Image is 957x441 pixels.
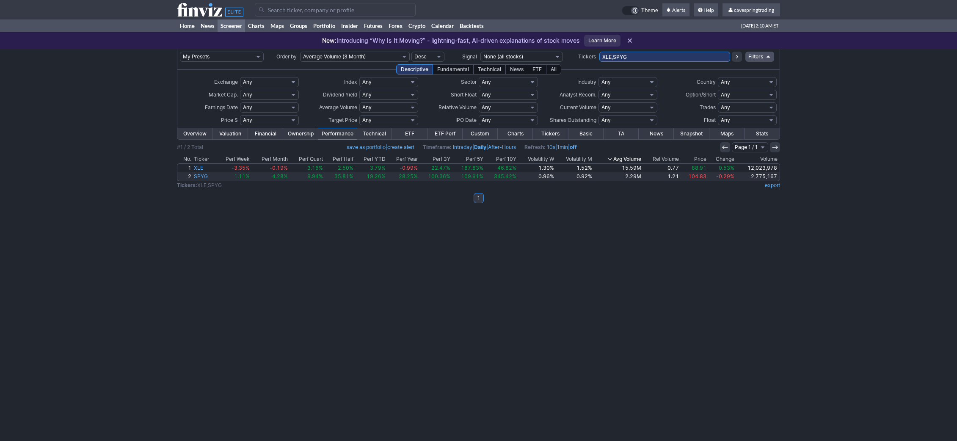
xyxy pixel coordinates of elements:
span: | | [423,143,516,152]
a: XLE [193,164,216,172]
a: 28.25% [387,172,419,181]
th: Avg Volume [593,155,643,163]
a: News [639,128,674,139]
a: 1.52% [555,164,593,172]
span: | | [524,143,577,152]
a: Help [694,3,718,17]
div: ETF [528,64,546,74]
a: off [570,144,577,150]
div: News [505,64,528,74]
span: 345.42% [494,173,516,179]
a: -3.35% [216,164,251,172]
th: Perf YTD [355,155,387,163]
span: Tickers [578,53,596,60]
a: 3.16% [289,164,324,172]
span: Sector [461,79,477,85]
span: cavespringtrading [734,7,774,13]
th: Perf 10Y [485,155,518,163]
a: Valuation [212,128,248,139]
a: 15.59M [593,164,643,172]
a: SPYG [193,172,216,181]
a: 12,023,978 [736,164,780,172]
a: 1 [177,164,193,172]
a: After-Hours [488,144,516,150]
a: 0.92% [555,172,593,181]
a: 2.50% [324,164,355,172]
a: 2 [177,172,193,181]
span: 88.91 [692,165,706,171]
span: Trades [700,104,716,110]
div: Fundamental [433,64,474,74]
span: Option/Short [686,91,716,98]
th: Perf Week [216,155,251,163]
a: Insider [338,19,361,32]
a: 1.21 [643,172,681,181]
a: Crypto [405,19,428,32]
span: 2.50% [338,165,353,171]
a: Backtests [457,19,487,32]
a: ETF Perf [427,128,463,139]
span: New: [322,37,336,44]
th: Perf 5Y [452,155,485,163]
span: Exchange [214,79,238,85]
a: -0.29% [708,172,736,181]
span: Country [697,79,716,85]
a: Custom [463,128,498,139]
a: cavespringtrading [723,3,780,17]
span: 109.91% [461,173,483,179]
a: Portfolio [310,19,338,32]
span: 4.28% [272,173,288,179]
th: Ticker [193,155,216,163]
span: 46.82% [497,165,516,171]
a: 1 [474,193,484,203]
a: 109.91% [452,172,485,181]
span: 3.16% [307,165,323,171]
a: TA [604,128,639,139]
a: Screener [218,19,245,32]
a: Technical [357,128,392,139]
th: Perf 3Y [419,155,452,163]
input: Search [255,3,416,17]
span: 35.81% [334,173,353,179]
span: IPO Date [455,117,477,123]
a: Stats [745,128,780,139]
span: Market Cap. [209,91,238,98]
span: 1.11% [234,173,250,179]
a: 1.30% [518,164,556,172]
a: Filters [745,52,774,62]
span: -0.19% [270,165,288,171]
a: Alerts [662,3,689,17]
a: 10s [547,144,555,150]
a: Maps [709,128,745,139]
th: Volume [736,155,780,163]
a: 3.79% [355,164,387,172]
th: Price [680,155,708,163]
div: Technical [473,64,506,74]
span: 22.47% [431,165,450,171]
th: Volatility M [555,155,593,163]
a: Forex [386,19,405,32]
span: 187.83% [461,165,483,171]
span: Short Float [451,91,477,98]
th: Change [708,155,736,163]
th: Volatility W [518,155,556,163]
a: 2,775,167 [736,172,780,181]
span: Earnings Date [205,104,238,110]
div: Descriptive [396,64,433,74]
a: save as portfolio [347,144,386,150]
a: 19.26% [355,172,387,181]
span: -0.29% [716,173,734,179]
a: Basic [568,128,604,139]
div: All [546,64,561,74]
a: Performance [318,128,357,139]
a: 35.81% [324,172,355,181]
span: Price $ [221,117,238,123]
th: No. [177,155,193,163]
a: Daily [474,144,486,150]
a: 46.82% [485,164,518,172]
span: Relative Volume [439,104,477,110]
a: 100.36% [419,172,452,181]
a: Overview [177,128,212,139]
span: 104.83 [688,173,706,179]
a: Groups [287,19,310,32]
